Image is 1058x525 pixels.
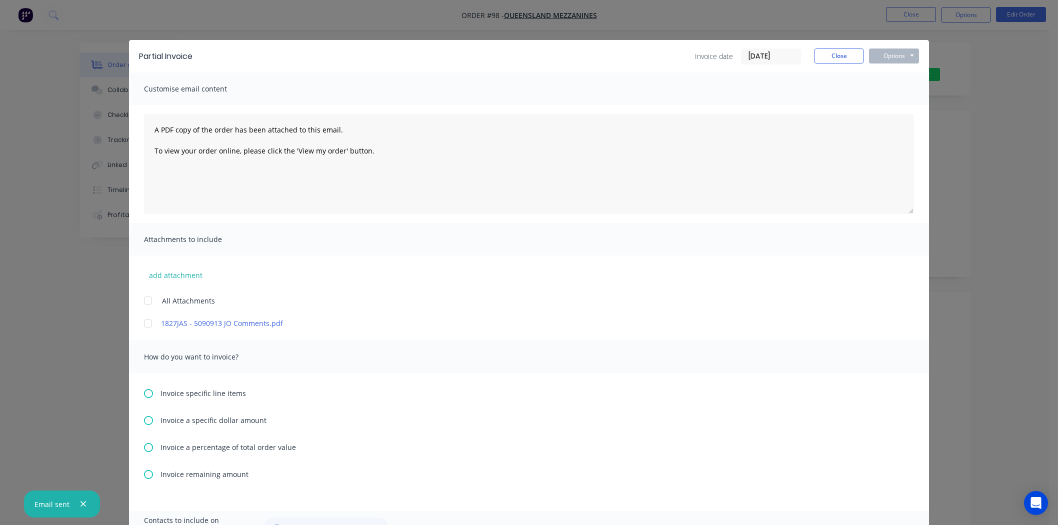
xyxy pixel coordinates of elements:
a: 1827JAS - 5090913 JO Comments.pdf [161,318,867,328]
span: All Attachments [162,295,215,306]
span: Invoice a percentage of total order value [160,442,296,452]
span: Attachments to include [144,232,254,246]
textarea: A PDF copy of the order has been attached to this email. To view your order online, please click ... [144,114,914,214]
button: Close [814,48,864,63]
button: add attachment [144,267,207,282]
span: Customise email content [144,82,254,96]
button: Options [869,48,919,63]
span: Invoice a specific dollar amount [160,415,266,425]
div: Partial Invoice [139,50,192,62]
span: How do you want to invoice? [144,350,254,364]
div: Open Intercom Messenger [1024,491,1048,515]
span: Invoice specific line items [160,388,246,398]
span: Invoice remaining amount [160,469,248,479]
div: Email sent [34,499,69,509]
span: Invoice date [695,51,733,61]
